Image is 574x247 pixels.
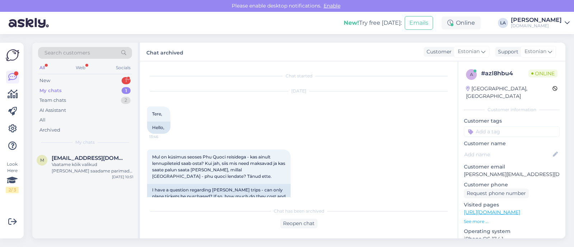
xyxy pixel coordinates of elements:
div: Customer [424,48,452,56]
span: Estonian [458,48,480,56]
b: New! [344,19,359,26]
div: Customer information [464,106,560,113]
span: M [40,157,44,163]
input: Add name [464,151,551,158]
div: Reopen chat [280,219,317,228]
div: I have a question regarding [PERSON_NAME] trips - can only plane tickets be purchased? If so, how... [147,184,291,222]
input: Add a tag [464,126,560,137]
div: All [39,117,46,124]
div: [DATE] [147,88,451,94]
div: Vaatame kõik valikud [PERSON_NAME] saadame parimad Teile meilile tänase päeva jooksul. :) [52,161,133,174]
div: My chats [39,87,62,94]
span: Estonian [524,48,546,56]
span: Online [528,70,557,77]
span: Search customers [44,49,90,57]
p: Operating system [464,228,560,235]
span: Chat has been archived [274,208,324,214]
div: Chat started [147,73,451,79]
div: Request phone number [464,189,529,198]
p: Customer email [464,163,560,171]
span: Mul on küsimus seoses Phu Quoci reisidega - kas ainult lennupileteid saab osta? Kui jah, siis mis... [152,154,286,179]
label: Chat archived [146,47,183,57]
div: New [39,77,50,84]
div: Hello, [147,122,170,134]
p: Customer name [464,140,560,147]
div: 2 [121,97,131,104]
div: Try free [DATE]: [344,19,402,27]
div: AI Assistant [39,107,66,114]
div: Team chats [39,97,66,104]
span: Mjaanov@gmail.com [52,155,126,161]
span: Enable [321,3,343,9]
span: 13:46 [149,134,176,139]
div: LA [498,18,508,28]
div: 2 / 3 [6,187,19,193]
a: [PERSON_NAME][DOMAIN_NAME] [511,17,570,29]
div: # azl8hbu4 [481,69,528,78]
p: See more ... [464,218,560,225]
button: Emails [405,16,433,30]
span: My chats [75,139,95,146]
div: Web [74,63,87,72]
div: [DATE] 10:51 [112,174,133,180]
span: a [470,72,473,77]
div: 1 [122,87,131,94]
span: Tere, [152,111,162,117]
a: [URL][DOMAIN_NAME] [464,209,520,215]
p: Customer tags [464,117,560,125]
p: iPhone OS 17.4.1 [464,235,560,243]
div: [PERSON_NAME] [511,17,562,23]
p: [PERSON_NAME][EMAIL_ADDRESS][DOMAIN_NAME] [464,171,560,178]
div: [GEOGRAPHIC_DATA], [GEOGRAPHIC_DATA] [466,85,552,100]
div: Look Here [6,161,19,193]
p: Visited pages [464,201,560,209]
div: [DOMAIN_NAME] [511,23,562,29]
div: Socials [114,63,132,72]
div: Support [495,48,518,56]
div: Online [442,16,481,29]
p: Customer phone [464,181,560,189]
div: 1 [122,77,131,84]
img: Askly Logo [6,48,19,62]
div: All [38,63,46,72]
div: Archived [39,127,60,134]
